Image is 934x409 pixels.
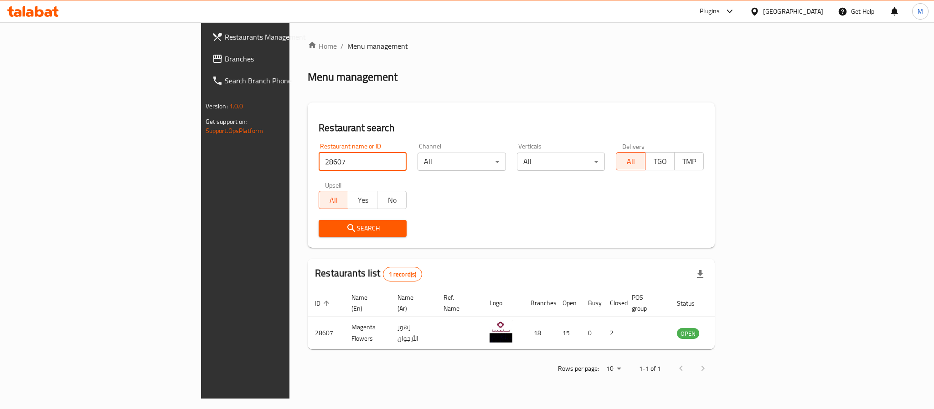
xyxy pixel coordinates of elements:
[205,26,357,48] a: Restaurants Management
[645,152,675,170] button: TGO
[347,41,408,51] span: Menu management
[689,263,711,285] div: Export file
[325,182,342,188] label: Upsell
[603,289,624,317] th: Closed
[555,317,581,349] td: 15
[381,194,403,207] span: No
[319,191,348,209] button: All
[225,31,350,42] span: Restaurants Management
[351,292,379,314] span: Name (En)
[344,317,390,349] td: Magenta Flowers
[517,153,605,171] div: All
[397,292,425,314] span: Name (Ar)
[649,155,671,168] span: TGO
[763,6,823,16] div: [GEOGRAPHIC_DATA]
[700,6,720,17] div: Plugins
[383,267,423,281] div: Total records count
[639,363,661,374] p: 1-1 of 1
[205,70,357,92] a: Search Branch Phone
[205,48,357,70] a: Branches
[315,298,332,309] span: ID
[229,100,243,112] span: 1.0.0
[348,191,377,209] button: Yes
[319,153,407,171] input: Search for restaurant name or ID..
[677,328,699,339] span: OPEN
[603,317,624,349] td: 2
[323,194,345,207] span: All
[678,155,700,168] span: TMP
[352,194,374,207] span: Yes
[418,153,506,171] div: All
[632,292,659,314] span: POS group
[523,289,555,317] th: Branches
[383,270,422,279] span: 1 record(s)
[444,292,471,314] span: Ref. Name
[225,75,350,86] span: Search Branch Phone
[616,152,645,170] button: All
[620,155,642,168] span: All
[603,362,624,376] div: Rows per page:
[555,289,581,317] th: Open
[622,143,645,149] label: Delivery
[206,125,263,137] a: Support.OpsPlatform
[581,317,603,349] td: 0
[523,317,555,349] td: 18
[674,152,704,170] button: TMP
[482,289,523,317] th: Logo
[206,116,248,128] span: Get support on:
[558,363,599,374] p: Rows per page:
[377,191,407,209] button: No
[308,289,749,349] table: enhanced table
[308,41,715,51] nav: breadcrumb
[315,266,422,281] h2: Restaurants list
[918,6,923,16] span: M
[319,121,704,135] h2: Restaurant search
[581,289,603,317] th: Busy
[225,53,350,64] span: Branches
[490,320,512,343] img: Magenta Flowers
[206,100,228,112] span: Version:
[326,223,399,234] span: Search
[677,298,707,309] span: Status
[390,317,436,349] td: زهور الأرجوان
[319,220,407,237] button: Search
